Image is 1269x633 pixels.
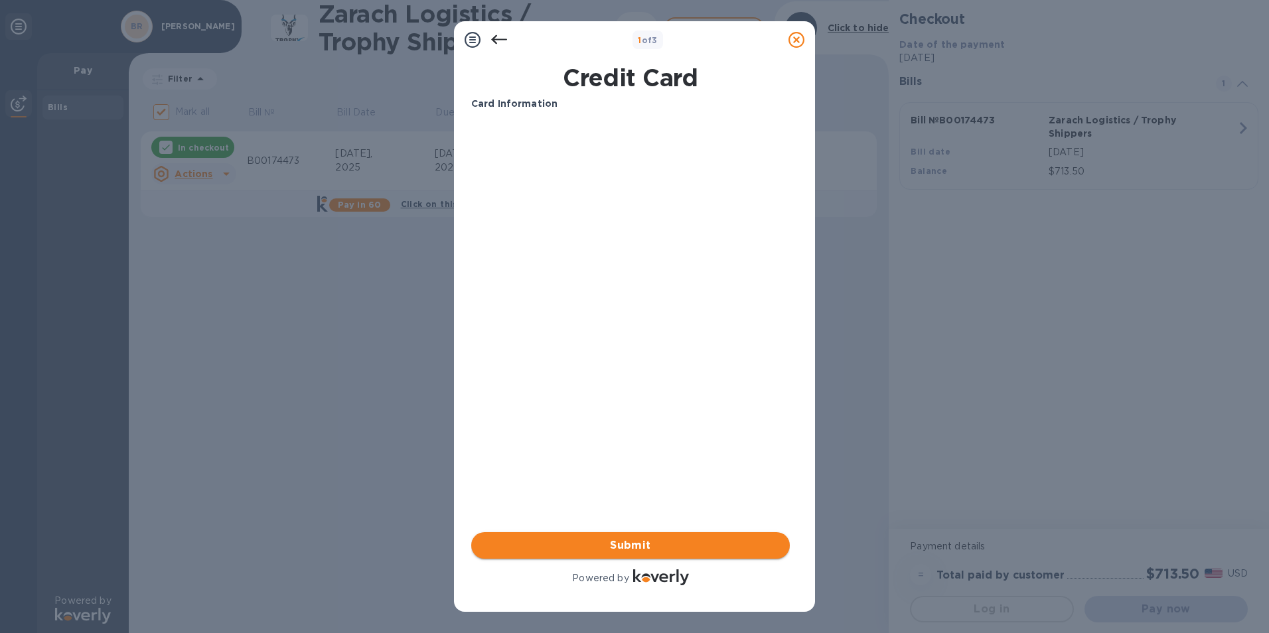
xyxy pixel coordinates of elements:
iframe: Your browser does not support iframes [471,121,790,320]
img: Logo [633,569,689,585]
h1: Credit Card [466,64,795,92]
span: 1 [638,35,641,45]
button: Submit [471,532,790,559]
b: Card Information [471,98,558,109]
span: Submit [482,537,779,553]
p: Powered by [572,571,629,585]
b: of 3 [638,35,658,45]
